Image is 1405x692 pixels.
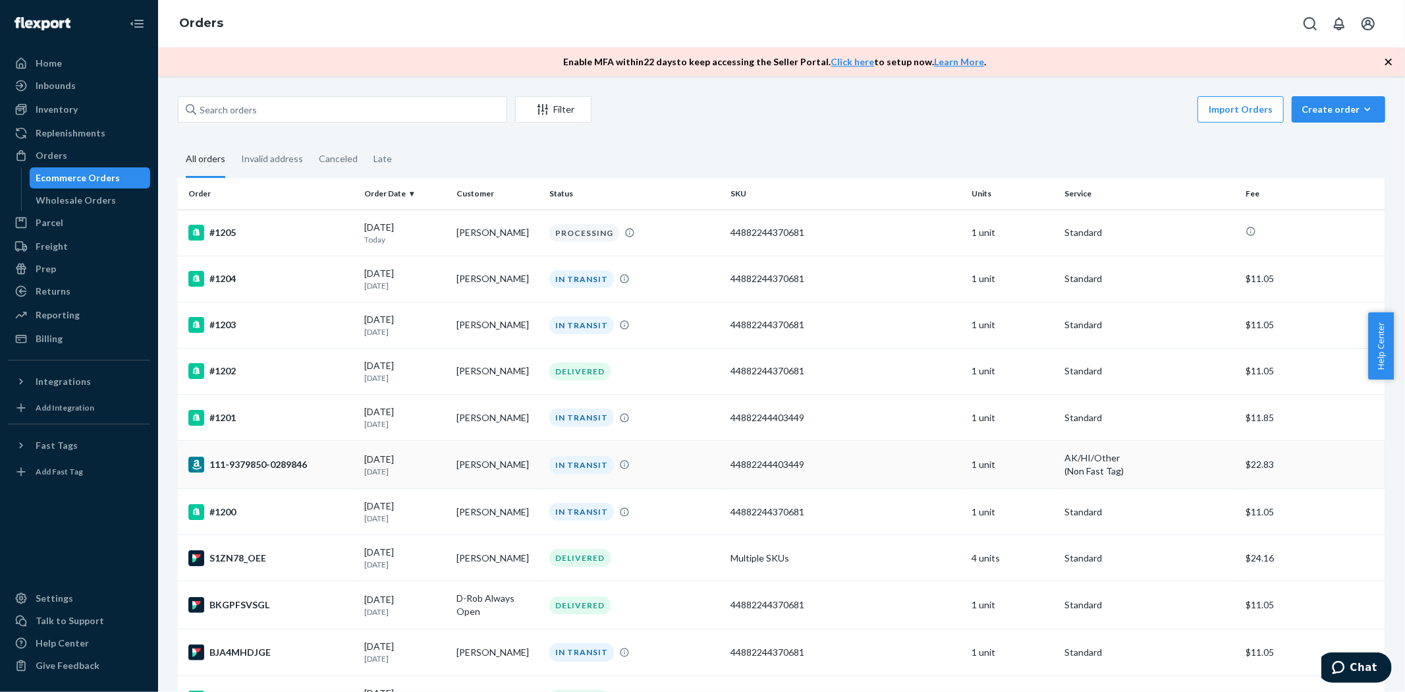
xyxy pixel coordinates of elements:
[36,240,68,253] div: Freight
[1064,451,1235,465] p: AK/HI/Other
[36,659,99,672] div: Give Feedback
[730,646,962,659] div: 44882244370681
[364,640,447,664] div: [DATE]
[364,359,447,384] div: [DATE]
[188,363,354,379] div: #1202
[364,418,447,430] p: [DATE]
[36,308,80,322] div: Reporting
[1297,11,1323,37] button: Open Search Box
[188,645,354,660] div: BJA4MHDJGE
[549,224,619,242] div: PROCESSING
[8,212,150,233] a: Parcel
[730,364,962,378] div: 44882244370681
[549,456,614,474] div: IN TRANSIT
[188,457,354,473] div: 111-9379850-0289846
[36,79,76,92] div: Inbounds
[188,225,354,241] div: #1205
[364,453,447,477] div: [DATE]
[8,145,150,166] a: Orders
[8,75,150,96] a: Inbounds
[1064,646,1235,659] p: Standard
[8,328,150,349] a: Billing
[14,17,70,30] img: Flexport logo
[549,409,614,426] div: IN TRANSIT
[456,188,539,199] div: Customer
[831,56,875,67] a: Click here
[186,142,225,178] div: All orders
[1240,629,1385,676] td: $11.05
[1240,395,1385,441] td: $11.85
[451,302,544,348] td: [PERSON_NAME]
[8,610,150,631] button: Talk to Support
[188,504,354,520] div: #1200
[549,362,611,380] div: DELIVERED
[8,588,150,609] a: Settings
[364,326,447,337] p: [DATE]
[1064,465,1235,478] div: (Non Fast Tag)
[1064,552,1235,565] p: Standard
[188,597,354,613] div: BKGPFSVSGL
[515,96,592,123] button: Filter
[36,171,121,185] div: Ecommerce Orders
[36,375,91,388] div: Integrations
[730,272,962,285] div: 44882244370681
[544,178,725,210] th: Status
[1064,505,1235,519] p: Standard
[124,11,150,37] button: Close Navigation
[1064,272,1235,285] p: Standard
[241,142,303,176] div: Invalid address
[1240,348,1385,394] td: $11.05
[1240,178,1385,210] th: Fee
[967,178,1060,210] th: Units
[451,441,544,489] td: [PERSON_NAME]
[549,316,614,334] div: IN TRANSIT
[36,614,104,627] div: Talk to Support
[36,57,62,70] div: Home
[516,103,591,116] div: Filter
[30,167,151,188] a: Ecommerce Orders
[1326,11,1352,37] button: Open notifications
[730,226,962,239] div: 44882244370681
[1355,11,1381,37] button: Open account menu
[935,56,985,67] a: Learn More
[364,606,447,618] p: [DATE]
[36,127,105,140] div: Replenishments
[451,395,544,441] td: [PERSON_NAME]
[8,371,150,392] button: Integrations
[364,546,447,570] div: [DATE]
[178,96,507,123] input: Search orders
[36,439,78,452] div: Fast Tags
[1064,318,1235,332] p: Standard
[319,142,358,176] div: Canceled
[36,194,117,207] div: Wholesale Orders
[1198,96,1284,123] button: Import Orders
[30,190,151,211] a: Wholesale Orders
[1064,598,1235,612] p: Standard
[1368,312,1394,380] button: Help Center
[1240,581,1385,629] td: $11.05
[373,142,392,176] div: Late
[1292,96,1385,123] button: Create order
[36,262,56,275] div: Prep
[730,458,962,471] div: 44882244403449
[188,271,354,287] div: #1204
[1321,652,1392,685] iframe: Opens a widget where you can chat to one of our agents
[8,461,150,482] a: Add Fast Tag
[36,402,94,413] div: Add Integration
[364,500,447,524] div: [DATE]
[1064,226,1235,239] p: Standard
[549,643,614,661] div: IN TRANSIT
[364,513,447,524] p: [DATE]
[8,397,150,418] a: Add Integration
[8,304,150,326] a: Reporting
[36,216,63,229] div: Parcel
[967,581,1060,629] td: 1 unit
[967,489,1060,535] td: 1 unit
[36,149,67,162] div: Orders
[364,559,447,570] p: [DATE]
[364,267,447,291] div: [DATE]
[451,489,544,535] td: [PERSON_NAME]
[364,280,447,291] p: [DATE]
